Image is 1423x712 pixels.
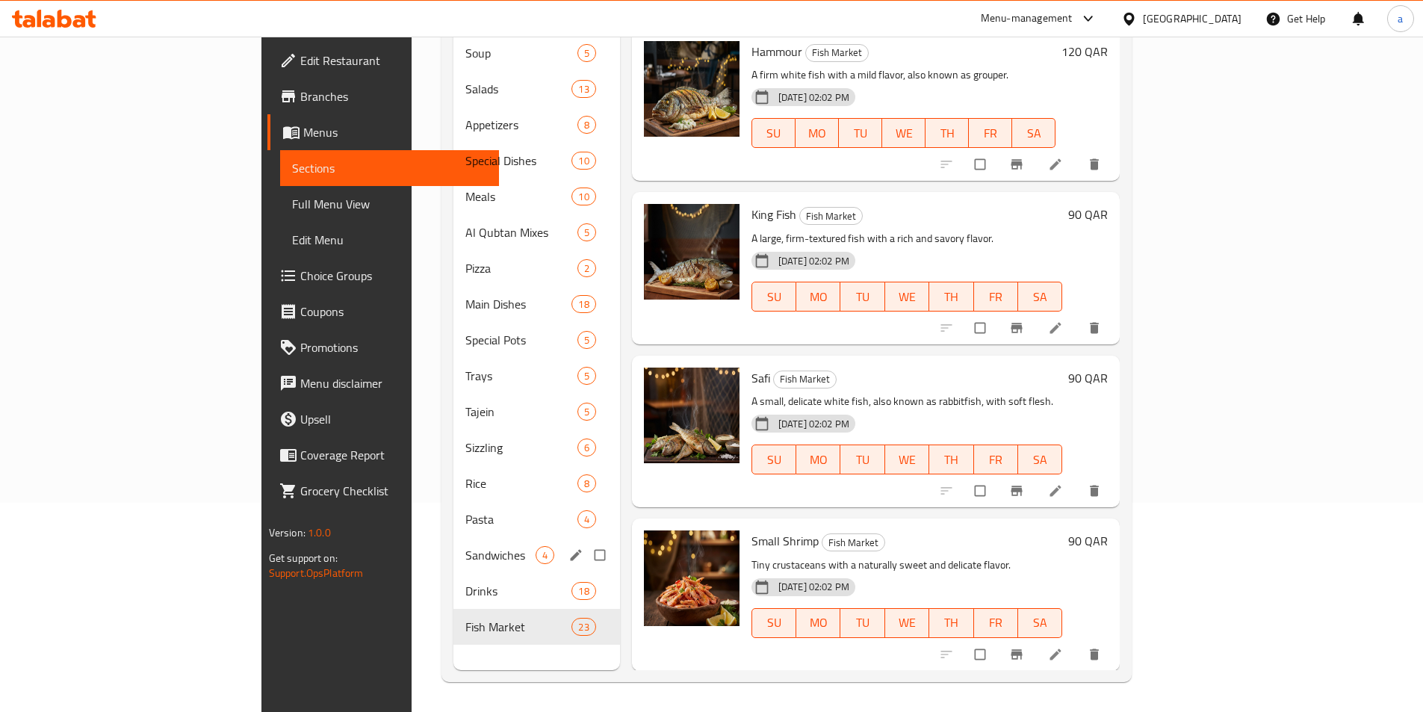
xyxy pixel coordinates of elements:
a: Edit Menu [280,222,499,258]
a: Choice Groups [267,258,499,294]
span: Appetizers [465,116,577,134]
div: items [571,582,595,600]
span: 23 [572,620,595,634]
div: Sandwiches4edit [453,537,620,573]
button: MO [796,118,839,148]
div: Rice [465,474,577,492]
div: Pasta4 [453,501,620,537]
button: Branch-specific-item [1000,148,1036,181]
span: Pizza [465,259,577,277]
button: TU [839,118,882,148]
span: 4 [578,513,595,527]
a: Edit menu item [1048,157,1066,172]
span: 5 [578,369,595,383]
span: Upsell [300,410,487,428]
span: Hammour [751,40,802,63]
div: Special Pots5 [453,322,620,358]
span: SA [1018,123,1050,144]
span: 5 [578,405,595,419]
span: TH [935,286,967,308]
button: delete [1078,638,1114,671]
span: FR [980,612,1012,634]
button: SU [751,608,796,638]
span: SA [1024,286,1056,308]
span: 5 [578,46,595,61]
div: Trays5 [453,358,620,394]
div: Fish Market [799,207,863,225]
span: Small Shrimp [751,530,819,552]
span: Select to update [966,640,997,669]
span: Select to update [966,150,997,179]
span: Drinks [465,582,572,600]
button: FR [974,608,1018,638]
span: Grocery Checklist [300,482,487,500]
button: TH [929,282,973,312]
button: FR [969,118,1012,148]
div: Fish Market [773,371,837,388]
p: A firm white fish with a mild flavor, also known as grouper. [751,66,1056,84]
div: Salads13 [453,71,620,107]
span: [DATE] 02:02 PM [772,580,855,594]
span: TH [935,449,967,471]
button: delete [1078,474,1114,507]
div: items [571,152,595,170]
div: items [536,546,554,564]
a: Edit Restaurant [267,43,499,78]
button: delete [1078,148,1114,181]
span: WE [891,449,923,471]
span: SU [758,612,790,634]
span: TU [846,286,878,308]
button: TH [929,608,973,638]
div: Menu-management [981,10,1073,28]
span: 18 [572,584,595,598]
span: Branches [300,87,487,105]
span: MO [802,449,834,471]
button: SA [1018,282,1062,312]
span: Edit Menu [292,231,487,249]
img: King Fish [644,204,740,300]
div: Sizzling [465,439,577,456]
a: Coverage Report [267,437,499,473]
span: FR [980,286,1012,308]
span: Fish Market [800,208,862,225]
button: WE [885,608,929,638]
span: SU [758,123,790,144]
nav: Menu sections [453,29,620,651]
span: 6 [578,441,595,455]
span: 2 [578,261,595,276]
span: SU [758,449,790,471]
span: WE [891,286,923,308]
a: Support.OpsPlatform [269,563,364,583]
button: SU [751,118,796,148]
a: Edit menu item [1048,647,1066,662]
span: Al Qubtan Mixes [465,223,577,241]
div: Fish Market23 [453,609,620,645]
span: Sandwiches [465,546,536,564]
div: Appetizers8 [453,107,620,143]
button: MO [796,282,840,312]
span: Main Dishes [465,295,572,313]
span: Pasta [465,510,577,528]
div: Pizza2 [453,250,620,286]
button: Branch-specific-item [1000,638,1036,671]
h6: 90 QAR [1068,530,1108,551]
span: Get support on: [269,548,338,568]
span: King Fish [751,203,796,226]
a: Upsell [267,401,499,437]
span: FR [975,123,1006,144]
button: SU [751,445,796,474]
a: Coupons [267,294,499,329]
span: SA [1024,449,1056,471]
div: items [577,331,596,349]
div: items [571,188,595,205]
button: TU [840,445,884,474]
button: Branch-specific-item [1000,474,1036,507]
div: items [571,80,595,98]
img: Hammour [644,41,740,137]
span: Meals [465,188,572,205]
p: A small, delicate white fish, also known as rabbitfish, with soft flesh. [751,392,1063,411]
h6: 90 QAR [1068,204,1108,225]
